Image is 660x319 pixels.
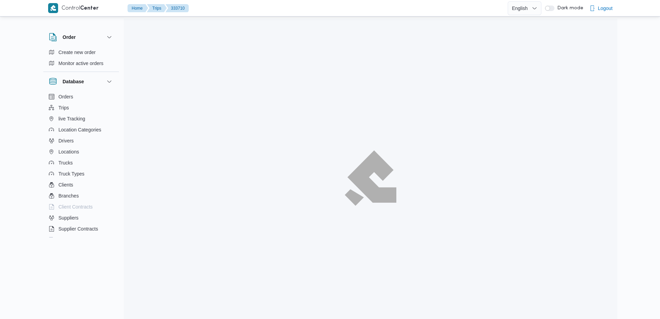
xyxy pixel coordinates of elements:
span: Locations [58,148,79,156]
button: Home [128,4,148,12]
span: Drivers [58,137,74,145]
span: Orders [58,93,73,101]
span: Truck Types [58,170,84,178]
b: Center [80,6,99,11]
img: X8yXhbKr1z7QwAAAABJRU5ErkJggg== [48,3,58,13]
span: Supplier Contracts [58,225,98,233]
button: Location Categories [46,124,116,135]
span: Branches [58,192,79,200]
button: Drivers [46,135,116,146]
span: Trucks [58,159,73,167]
span: Suppliers [58,214,78,222]
span: Clients [58,181,73,189]
button: Trips [147,4,167,12]
button: Trucks [46,157,116,168]
h3: Order [63,33,76,41]
button: Suppliers [46,212,116,223]
span: Devices [58,236,76,244]
span: Monitor active orders [58,59,103,67]
button: Truck Types [46,168,116,179]
button: Devices [46,234,116,245]
button: Client Contracts [46,201,116,212]
button: Order [49,33,113,41]
button: Logout [587,1,615,15]
button: Branches [46,190,116,201]
button: Trips [46,102,116,113]
button: Monitor active orders [46,58,116,69]
button: Orders [46,91,116,102]
span: Trips [58,104,69,112]
span: live Tracking [58,115,85,123]
span: Create new order [58,48,96,56]
span: Location Categories [58,126,101,134]
span: Dark mode [554,6,583,11]
div: Order [43,47,119,72]
span: Logout [598,4,613,12]
img: ILLA Logo [346,152,395,204]
h3: Database [63,77,84,86]
button: 333710 [165,4,189,12]
button: live Tracking [46,113,116,124]
div: Database [43,91,119,240]
button: Supplier Contracts [46,223,116,234]
button: Database [49,77,113,86]
button: Clients [46,179,116,190]
span: Client Contracts [58,203,93,211]
button: Create new order [46,47,116,58]
button: Locations [46,146,116,157]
